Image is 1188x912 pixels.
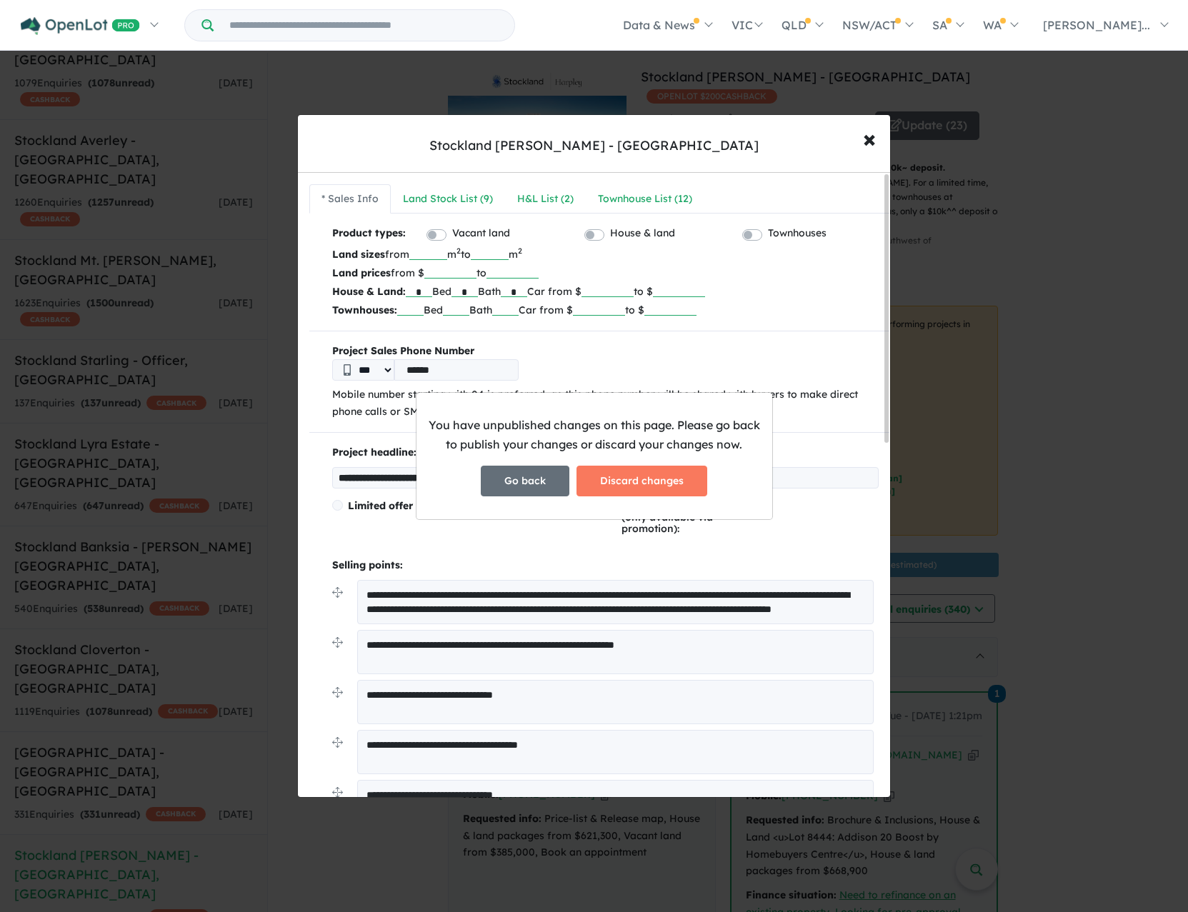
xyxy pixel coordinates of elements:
span: [PERSON_NAME]... [1043,18,1150,32]
img: Openlot PRO Logo White [21,17,140,35]
button: Discard changes [576,466,707,496]
input: Try estate name, suburb, builder or developer [216,10,511,41]
button: Go back [481,466,569,496]
p: You have unpublished changes on this page. Please go back to publish your changes or discard your... [428,416,761,454]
